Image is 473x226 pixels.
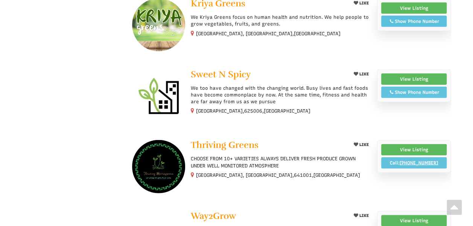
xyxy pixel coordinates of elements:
[351,69,371,79] button: LIKE
[294,172,312,179] span: 641001
[381,74,447,85] a: View Listing
[294,30,341,37] span: [GEOGRAPHIC_DATA]
[196,31,341,36] small: [GEOGRAPHIC_DATA], [GEOGRAPHIC_DATA],
[358,1,369,6] span: LIKE
[132,140,185,193] img: Thriving Greens
[191,139,259,151] span: Thriving Greens
[191,69,345,81] a: Sweet N Spicy
[385,89,443,96] div: Show Phone Number
[381,144,447,155] a: View Listing
[358,213,369,218] span: LIKE
[400,160,438,166] u: [PHONE_NUMBER]
[191,69,251,80] span: Sweet N Spicy
[390,160,438,166] a: Call:[PHONE_NUMBER]
[191,140,345,152] a: Thriving Greens
[358,72,369,77] span: LIKE
[191,85,371,105] p: We too have changed with the changing world. Busy lives and fast foods have become commonplace by...
[381,3,447,14] a: View Listing
[196,172,360,178] small: [GEOGRAPHIC_DATA], [GEOGRAPHIC_DATA], ,
[191,155,371,169] p: CHOOSE FROM 10+ VARIETIES ALWAYS DELIVER FRESH PRODUCE GROWN UNDER WELL MONITORED ATMOSPHERE
[358,142,369,147] span: LIKE
[191,210,236,221] span: Way2Grow
[196,108,310,114] small: [GEOGRAPHIC_DATA], ,
[385,18,443,25] div: Show Phone Number
[132,69,185,122] img: Sweet N Spicy
[313,172,360,179] span: [GEOGRAPHIC_DATA]
[191,211,345,223] a: Way2Grow
[351,211,371,220] button: LIKE
[351,140,371,149] button: LIKE
[264,108,310,115] span: [GEOGRAPHIC_DATA]
[244,108,262,115] span: 625006
[191,14,371,27] p: We Kriya Greens focus on human health and nutrition. We help people to grow vegetables, fruits, a...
